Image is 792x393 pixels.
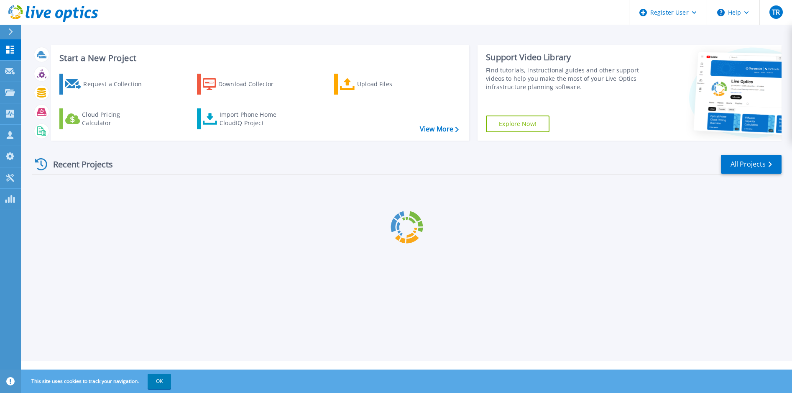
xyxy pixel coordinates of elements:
[218,76,285,92] div: Download Collector
[357,76,424,92] div: Upload Files
[32,154,124,175] div: Recent Projects
[334,74,427,95] a: Upload Files
[59,108,153,129] a: Cloud Pricing Calculator
[83,76,150,92] div: Request a Collection
[23,374,171,389] span: This site uses cookies to track your navigation.
[59,74,153,95] a: Request a Collection
[59,54,458,63] h3: Start a New Project
[486,66,641,91] div: Find tutorials, instructional guides and other support videos to help you make the most of your L...
[82,110,149,127] div: Cloud Pricing Calculator
[197,74,290,95] a: Download Collector
[220,110,285,127] div: Import Phone Home CloudIQ Project
[148,374,171,389] button: OK
[721,155,782,174] a: All Projects
[486,52,641,63] div: Support Video Library
[772,9,780,15] span: TR
[486,116,549,132] a: Explore Now!
[420,125,459,133] a: View More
